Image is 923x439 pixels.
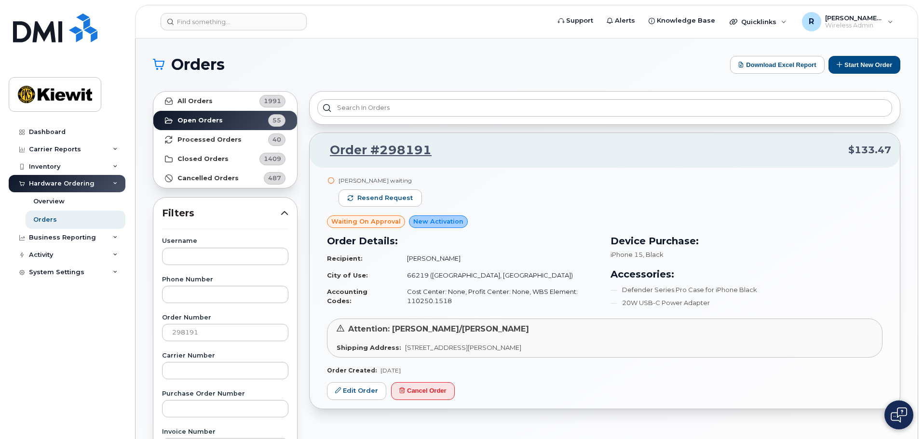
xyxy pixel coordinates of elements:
span: [DATE] [380,367,401,374]
span: 55 [272,116,281,125]
span: $133.47 [848,143,891,157]
h3: Accessories: [611,267,882,281]
strong: Recipient: [327,254,363,262]
label: Phone Number [162,277,288,283]
h3: Order Details: [327,234,599,248]
span: 1991 [264,96,281,106]
td: 66219 ([GEOGRAPHIC_DATA], [GEOGRAPHIC_DATA]) [398,267,599,284]
span: 487 [268,173,281,183]
span: 1409 [264,154,281,163]
button: Download Excel Report [730,56,825,74]
a: Order #298191 [318,142,432,159]
a: Cancelled Orders487 [153,169,297,188]
span: Waiting On Approval [331,217,401,226]
a: Open Orders55 [153,111,297,130]
strong: Open Orders [177,117,223,124]
button: Start New Order [828,56,900,74]
a: Closed Orders1409 [153,149,297,169]
td: [PERSON_NAME] [398,250,599,267]
button: Resend request [339,189,422,207]
strong: All Orders [177,97,213,105]
strong: City of Use: [327,271,368,279]
strong: Cancelled Orders [177,174,239,182]
label: Username [162,238,288,244]
li: 20W USB-C Power Adapter [611,298,882,307]
span: 40 [272,135,281,144]
strong: Accounting Codes: [327,288,367,305]
span: [STREET_ADDRESS][PERSON_NAME] [405,344,521,351]
input: Search in orders [317,99,892,117]
span: Resend request [357,194,413,202]
span: iPhone 15 [611,251,643,258]
a: Edit Order [327,382,386,400]
img: Open chat [891,407,907,423]
strong: Closed Orders [177,155,229,163]
strong: Order Created: [327,367,377,374]
strong: Shipping Address: [337,344,401,351]
a: Processed Orders40 [153,130,297,149]
span: Filters [162,206,281,220]
span: Orders [171,57,225,72]
td: Cost Center: None, Profit Center: None, WBS Element: 110250.1518 [398,283,599,309]
span: New Activation [413,217,463,226]
a: All Orders1991 [153,92,297,111]
span: , Black [643,251,664,258]
h3: Device Purchase: [611,234,882,248]
strong: Processed Orders [177,136,242,144]
span: Attention: [PERSON_NAME]/[PERSON_NAME] [348,324,529,333]
label: Invoice Number [162,429,288,435]
div: [PERSON_NAME] waiting [339,176,422,185]
label: Order Number [162,315,288,321]
label: Carrier Number [162,353,288,359]
button: Cancel Order [391,382,455,400]
label: Purchase Order Number [162,391,288,397]
li: Defender Series Pro Case for iPhone Black [611,285,882,294]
